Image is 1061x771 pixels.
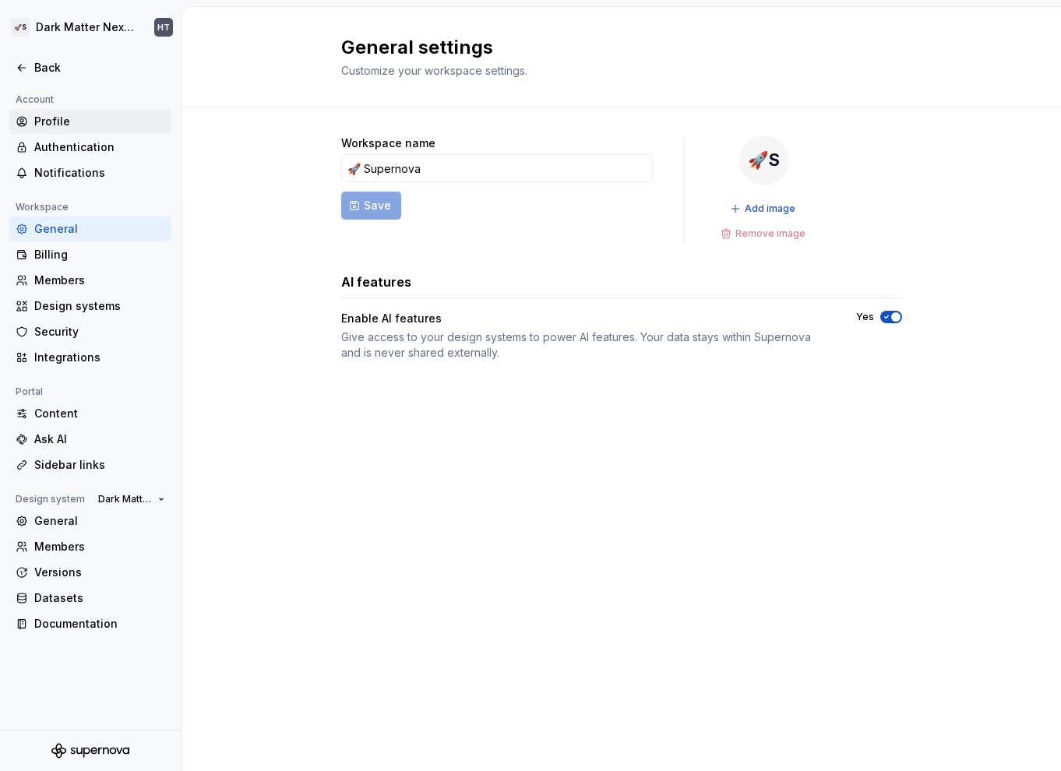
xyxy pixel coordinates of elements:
div: 🚀S [11,18,30,37]
a: Back [9,55,171,80]
div: Members [34,539,165,554]
div: Enable AI features [341,311,828,326]
div: General [34,221,165,237]
a: Notifications [9,160,171,185]
a: Members [9,268,171,293]
a: General [9,217,171,241]
div: Authentication [34,139,165,155]
div: Integrations [34,350,165,365]
a: Billing [9,242,171,267]
div: HT [157,21,170,33]
a: Ask AI [9,427,171,452]
a: General [9,509,171,533]
a: Content [9,401,171,426]
div: Members [34,273,165,288]
label: Workspace name [341,136,435,151]
div: Account [9,90,60,109]
div: Dark Matter Next Gen [36,19,136,35]
div: Design system [9,490,91,509]
h2: General settings [341,35,883,60]
a: Documentation [9,611,171,636]
div: Versions [34,565,165,580]
div: Documentation [34,616,165,632]
label: Yes [856,311,874,323]
div: Security [34,324,165,340]
div: Profile [34,114,165,129]
button: Add image [725,198,802,220]
div: Content [34,406,165,421]
div: Design systems [34,298,165,314]
div: Portal [9,382,49,401]
div: Sidebar links [34,457,165,473]
a: Datasets [9,586,171,611]
span: Dark Matter Next Gen [98,493,152,505]
a: Versions [9,560,171,585]
h3: AI features [341,273,411,291]
a: Members [9,534,171,559]
a: Integrations [9,345,171,370]
div: Back [34,60,165,76]
svg: Supernova Logo [51,743,129,759]
button: 🚀SDark Matter Next GenHT [3,10,178,44]
a: Sidebar links [9,452,171,477]
span: Customize your workspace settings. [341,64,527,77]
a: Profile [9,109,171,134]
div: Workspace [9,198,75,217]
span: Add image [745,202,795,215]
div: Datasets [34,590,165,606]
div: Billing [34,247,165,262]
div: Notifications [34,165,165,181]
div: General [34,513,165,529]
div: 🚀S [739,136,789,185]
div: Give access to your design systems to power AI features. Your data stays within Supernova and is ... [341,329,828,361]
div: Ask AI [34,431,165,447]
a: Authentication [9,135,171,160]
a: Security [9,319,171,344]
a: Design systems [9,294,171,319]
